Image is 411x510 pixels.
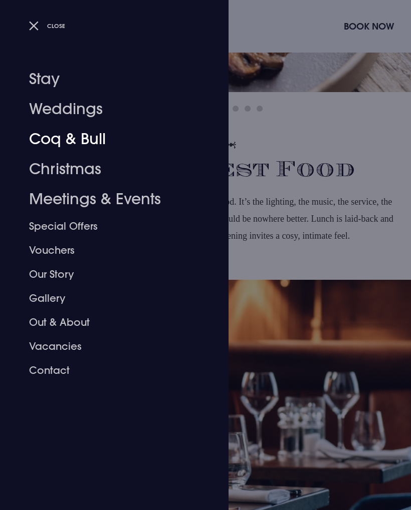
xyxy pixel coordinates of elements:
a: Out & About [29,310,187,334]
a: Our Story [29,262,187,286]
a: Vouchers [29,238,187,262]
span: Close [47,22,65,30]
a: Coq & Bull [29,124,187,154]
a: Weddings [29,94,187,124]
a: Gallery [29,286,187,310]
a: Meetings & Events [29,184,187,214]
a: Special Offers [29,214,187,238]
a: Stay [29,64,187,94]
button: Close [29,19,66,33]
a: Christmas [29,154,187,184]
a: Vacancies [29,334,187,358]
a: Contact [29,358,187,382]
